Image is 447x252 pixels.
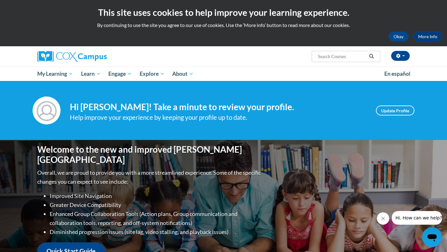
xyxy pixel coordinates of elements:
[389,32,409,42] button: Okay
[367,53,376,60] button: Search
[376,106,414,115] a: Update Profile
[377,212,389,225] iframe: Close message
[37,51,107,62] img: Cox Campus
[28,67,419,81] div: Main menu
[81,70,101,78] span: Learn
[50,227,262,236] li: Diminished progression issues (site lag, video stalling, and playback issues)
[380,67,414,80] a: En español
[392,211,442,225] iframe: Message from company
[391,51,410,61] button: Account Settings
[140,70,165,78] span: Explore
[5,22,442,29] p: By continuing to use the site you agree to our use of cookies. Use the ‘More info’ button to read...
[5,6,442,19] h2: This site uses cookies to help improve your learning experience.
[37,144,262,165] h1: Welcome to the new and improved [PERSON_NAME][GEOGRAPHIC_DATA]
[33,67,77,81] a: My Learning
[70,112,367,123] div: Help improve your experience by keeping your profile up to date.
[317,53,367,60] input: Search Courses
[136,67,169,81] a: Explore
[77,67,105,81] a: Learn
[413,32,442,42] a: More Info
[169,67,198,81] a: About
[104,67,136,81] a: Engage
[172,70,193,78] span: About
[384,70,410,77] span: En español
[37,70,73,78] span: My Learning
[50,191,262,200] li: Improved Site Navigation
[33,97,61,124] img: Profile Image
[37,168,262,186] p: Overall, we are proud to provide you with a more streamlined experience. Some of the specific cha...
[108,70,132,78] span: Engage
[50,209,262,227] li: Enhanced Group Collaboration Tools (Action plans, Group communication and collaboration tools, re...
[422,227,442,247] iframe: Button to launch messaging window
[70,102,367,112] h4: Hi [PERSON_NAME]! Take a minute to review your profile.
[50,200,262,209] li: Greater Device Compatibility
[37,51,155,62] a: Cox Campus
